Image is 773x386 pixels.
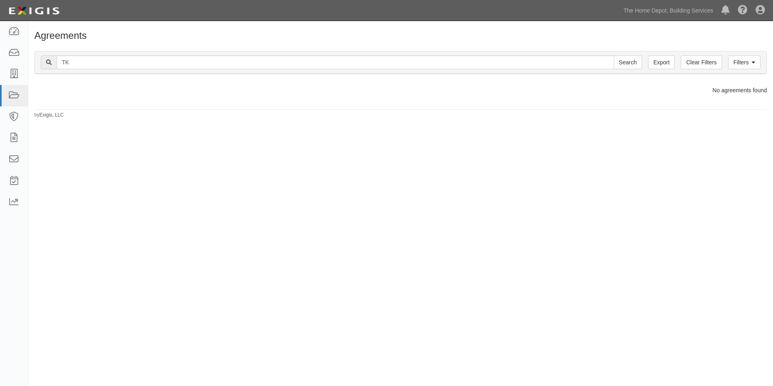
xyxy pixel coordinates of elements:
input: Search [614,55,642,69]
a: The Home Depot, Building Services [619,2,717,19]
img: logo-5460c22ac91f19d4615b14bd174203de0afe785f0fc80cf4dbbc73dc1793850b.png [6,4,62,18]
small: by [34,112,64,119]
a: Clear Filters [681,55,722,69]
a: Filters [728,55,760,69]
h1: Agreements [34,30,767,41]
div: No agreements found [28,86,773,94]
i: Help Center - Complianz [738,6,748,15]
a: Export [648,55,675,69]
a: Exigis, LLC [40,112,64,118]
input: Search [57,55,614,69]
